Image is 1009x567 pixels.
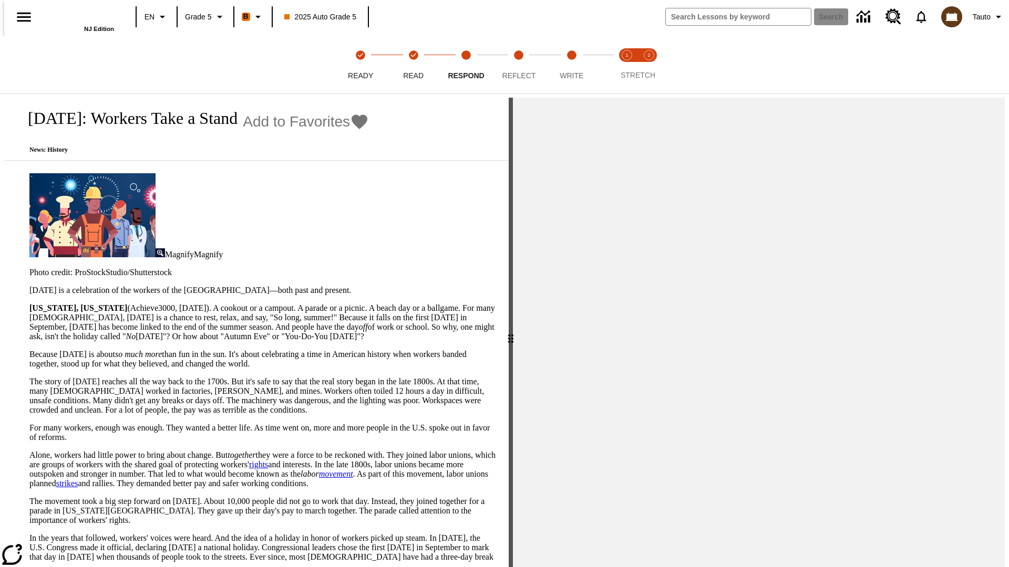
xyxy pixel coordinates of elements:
[29,450,496,488] p: Alone, workers had little power to bring about change. But they were a force to be reckoned with....
[243,113,350,130] span: Add to Favorites
[502,71,536,80] span: Reflect
[17,109,238,128] h1: [DATE]: Workers Take a Stand
[448,71,484,80] span: Respond
[973,12,991,23] span: Tauto
[634,36,664,93] button: Stretch Respond step 2 of 2
[17,146,369,154] p: News: History
[46,4,114,32] div: Home
[541,36,602,93] button: Write step 5 of 5
[513,98,1005,567] div: activity
[560,71,583,80] span: Write
[4,98,509,562] div: reading
[156,248,165,257] img: Magnify
[29,303,127,312] strong: [US_STATE], [US_STATE]
[126,332,136,341] em: No
[249,460,268,469] a: rights
[359,322,368,331] em: off
[140,7,173,26] button: Language: EN, Select a language
[115,350,162,359] em: so much more
[145,12,155,23] span: EN
[194,250,223,259] span: Magnify
[935,3,969,30] button: Select a new avatar
[185,12,212,23] span: Grade 5
[348,71,373,80] span: Ready
[56,479,78,488] a: strikes
[29,303,496,341] p: (Achieve3000, [DATE]). A cookout or a campout. A parade or a picnic. A beach day or a ballgame. F...
[84,26,114,32] span: NJ Edition
[647,52,650,58] text: 2
[243,10,249,23] span: B
[29,173,156,257] img: A banner with a blue background shows an illustrated row of diverse men and women dressed in clot...
[488,36,549,93] button: Reflect step 4 of 5
[301,469,353,478] em: labor
[436,36,497,93] button: Respond step 3 of 5
[969,7,1009,26] button: Profile/Settings
[383,36,444,93] button: Read(Step completed) step 2 of 5
[509,98,513,567] div: Press Enter or Spacebar and then press right and left arrow keys to move the slider
[228,450,255,459] em: together
[165,250,194,259] span: Magnify
[850,3,879,31] a: Data Center
[612,36,642,93] button: Stretch Read step 1 of 2
[330,36,391,93] button: Ready(Step completed) step 1 of 5
[29,423,496,442] p: For many workers, enough was enough. They wanted a better life. As time went on, more and more pe...
[666,8,811,25] input: search field
[29,286,496,295] p: [DATE] is a celebration of the workers of the [GEOGRAPHIC_DATA]—both past and present.
[625,52,628,58] text: 1
[621,71,655,79] span: STRETCH
[284,12,357,23] span: 2025 Auto Grade 5
[238,7,269,26] button: Boost Class color is orange. Change class color
[243,112,369,131] button: Add to Favorites - Labor Day: Workers Take a Stand
[879,3,908,31] a: Resource Center, Will open in new tab
[29,350,496,369] p: Because [DATE] is about than fun in the sun. It's about celebrating a time in American history wh...
[403,71,424,80] span: Read
[29,268,496,277] p: Photo credit: ProStockStudio/Shutterstock
[8,2,39,33] button: Open side menu
[29,497,496,525] p: The movement took a big step forward on [DATE]. About 10,000 people did not go to work that day. ...
[941,6,962,27] img: avatar image
[29,377,496,415] p: The story of [DATE] reaches all the way back to the 1700s. But it's safe to say that the real sto...
[181,7,230,26] button: Grade: Grade 5, Select a grade
[908,3,935,30] a: Notifications
[319,469,353,478] a: movement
